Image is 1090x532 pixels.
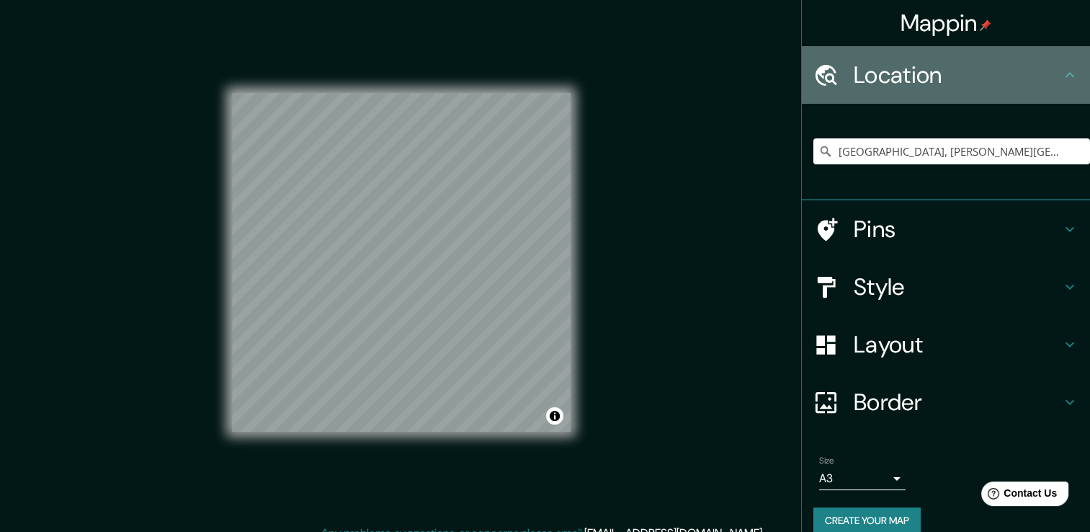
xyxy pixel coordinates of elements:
[854,215,1061,244] h4: Pins
[802,46,1090,104] div: Location
[802,373,1090,431] div: Border
[232,93,571,432] canvas: Map
[819,467,906,490] div: A3
[854,61,1061,89] h4: Location
[854,272,1061,301] h4: Style
[854,330,1061,359] h4: Layout
[819,455,834,467] label: Size
[901,9,992,37] h4: Mappin
[962,476,1074,516] iframe: Help widget launcher
[802,200,1090,258] div: Pins
[980,19,991,31] img: pin-icon.png
[802,316,1090,373] div: Layout
[854,388,1061,417] h4: Border
[546,407,563,425] button: Toggle attribution
[813,138,1090,164] input: Pick your city or area
[802,258,1090,316] div: Style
